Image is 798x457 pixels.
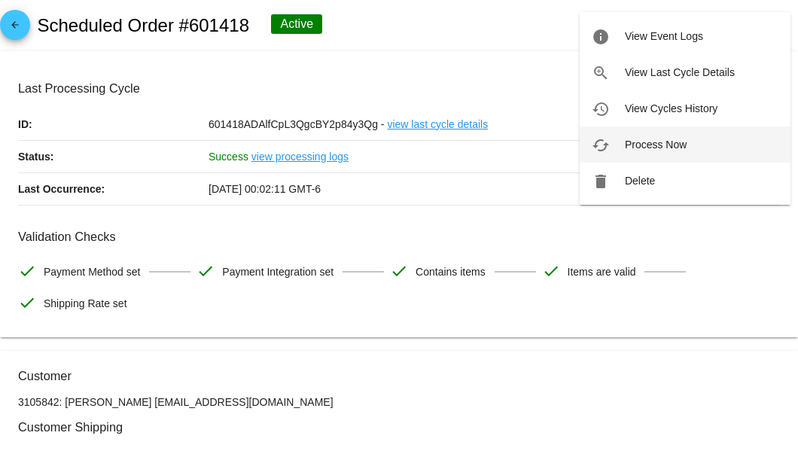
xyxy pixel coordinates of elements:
span: Process Now [625,139,687,151]
span: View Event Logs [625,30,703,42]
span: View Cycles History [625,102,717,114]
mat-icon: cached [592,136,610,154]
span: Delete [625,175,655,187]
mat-icon: info [592,28,610,46]
span: View Last Cycle Details [625,66,735,78]
mat-icon: delete [592,172,610,190]
mat-icon: zoom_in [592,64,610,82]
mat-icon: history [592,100,610,118]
